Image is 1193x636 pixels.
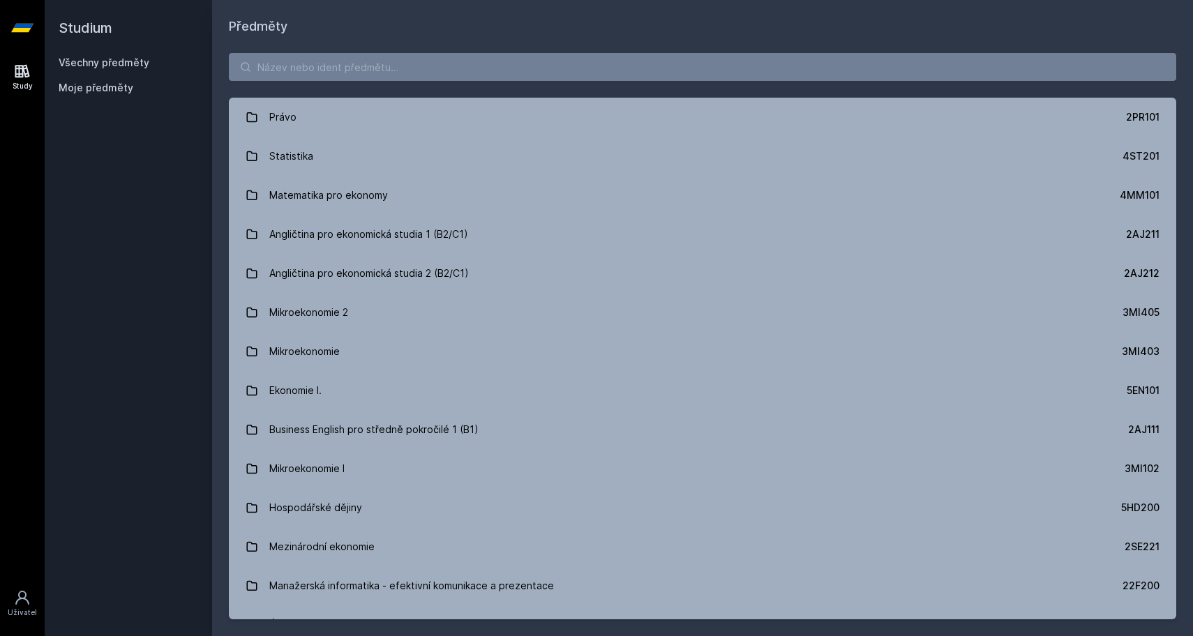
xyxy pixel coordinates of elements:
div: 4MM101 [1120,188,1160,202]
h1: Předměty [229,17,1176,36]
input: Název nebo ident předmětu… [229,53,1176,81]
div: Angličtina pro ekonomická studia 1 (B2/C1) [269,220,468,248]
div: Mikroekonomie [269,338,340,365]
a: Business English pro středně pokročilé 1 (B1) 2AJ111 [229,410,1176,449]
div: 1FU201 [1126,618,1160,632]
div: 4ST201 [1123,149,1160,163]
div: 22F200 [1123,579,1160,593]
div: 5EN101 [1127,384,1160,397]
div: Manažerská informatika - efektivní komunikace a prezentace [269,572,554,600]
div: Statistika [269,142,313,170]
div: 2PR101 [1126,110,1160,124]
a: Matematika pro ekonomy 4MM101 [229,176,1176,215]
div: 3MI405 [1123,305,1160,319]
div: Study [13,81,33,91]
div: 3MI102 [1125,462,1160,476]
div: 2AJ111 [1128,423,1160,437]
a: Angličtina pro ekonomická studia 1 (B2/C1) 2AJ211 [229,215,1176,254]
a: Mezinárodní ekonomie 2SE221 [229,527,1176,566]
div: 2AJ212 [1124,266,1160,280]
div: Angličtina pro ekonomická studia 2 (B2/C1) [269,259,469,287]
a: Study [3,56,42,98]
a: Statistika 4ST201 [229,137,1176,176]
div: Mezinárodní ekonomie [269,533,375,561]
div: 2SE221 [1125,540,1160,554]
a: Mikroekonomie 2 3MI405 [229,293,1176,332]
div: Hospodářské dějiny [269,494,362,522]
a: Právo 2PR101 [229,98,1176,137]
a: Manažerská informatika - efektivní komunikace a prezentace 22F200 [229,566,1176,605]
div: 2AJ211 [1126,227,1160,241]
div: Ekonomie I. [269,377,322,404]
a: Hospodářské dějiny 5HD200 [229,488,1176,527]
a: Angličtina pro ekonomická studia 2 (B2/C1) 2AJ212 [229,254,1176,293]
div: Mikroekonomie 2 [269,298,348,326]
div: Business English pro středně pokročilé 1 (B1) [269,416,479,444]
a: Mikroekonomie 3MI403 [229,332,1176,371]
div: 3MI403 [1122,344,1160,358]
div: Uživatel [8,607,37,618]
a: Uživatel [3,582,42,625]
div: 5HD200 [1121,501,1160,515]
div: Matematika pro ekonomy [269,181,388,209]
span: Moje předměty [59,81,133,95]
a: Všechny předměty [59,56,149,68]
a: Ekonomie I. 5EN101 [229,371,1176,410]
a: Mikroekonomie I 3MI102 [229,449,1176,488]
div: Právo [269,103,297,131]
div: Mikroekonomie I [269,455,345,483]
